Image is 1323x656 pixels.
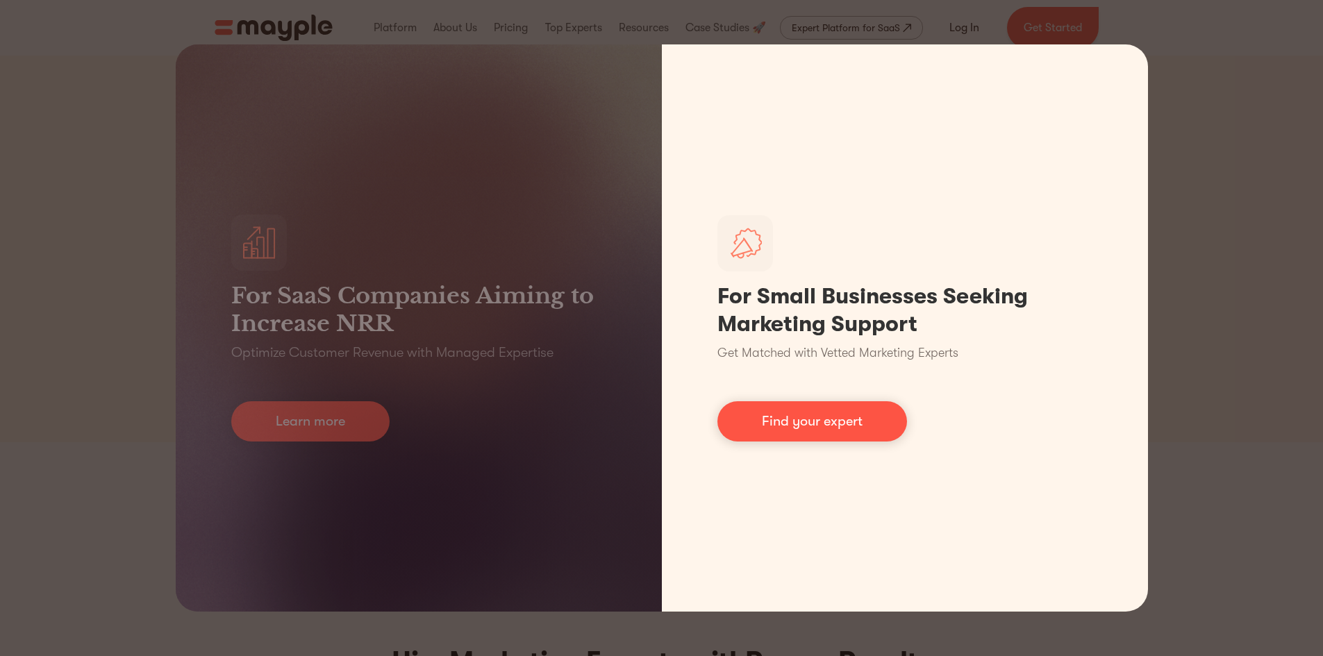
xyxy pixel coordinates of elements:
p: Optimize Customer Revenue with Managed Expertise [231,343,554,362]
a: Learn more [231,401,390,441]
a: Find your expert [717,401,907,441]
p: Get Matched with Vetted Marketing Experts [717,344,958,362]
h1: For Small Businesses Seeking Marketing Support [717,283,1092,338]
h3: For SaaS Companies Aiming to Increase NRR [231,282,606,337]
